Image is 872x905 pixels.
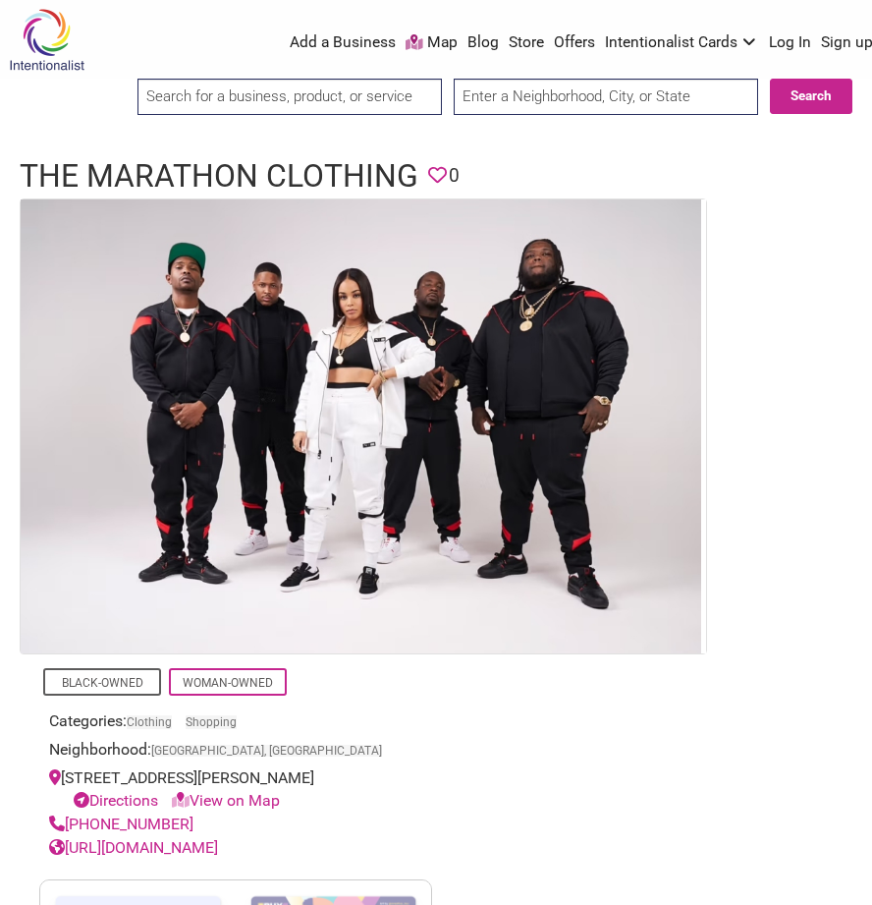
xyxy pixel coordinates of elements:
[605,32,760,54] a: Intentionalist Cards
[49,815,193,833] a: [PHONE_NUMBER]
[49,709,422,738] div: Categories:
[554,32,595,54] a: Offers
[21,199,701,653] img: The Marathon Clothing
[137,79,442,115] input: Search for a business, product, or service
[454,79,758,115] input: Enter a Neighborhood, City, or State
[127,715,172,729] a: Clothing
[172,791,280,810] a: View on Map
[183,676,273,690] a: Woman-Owned
[186,715,237,729] a: Shopping
[509,32,544,54] a: Store
[406,32,458,54] a: Map
[74,791,158,810] a: Directions
[467,32,499,54] a: Blog
[49,838,218,857] a: [URL][DOMAIN_NAME]
[151,745,382,757] span: [GEOGRAPHIC_DATA], [GEOGRAPHIC_DATA]
[770,79,852,114] button: Search
[769,32,811,54] a: Log In
[20,154,418,198] h1: The Marathon Clothing
[62,676,143,690] a: Black-Owned
[49,766,422,814] div: [STREET_ADDRESS][PERSON_NAME]
[290,32,396,54] a: Add a Business
[49,738,422,766] div: Neighborhood:
[449,162,460,191] span: 0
